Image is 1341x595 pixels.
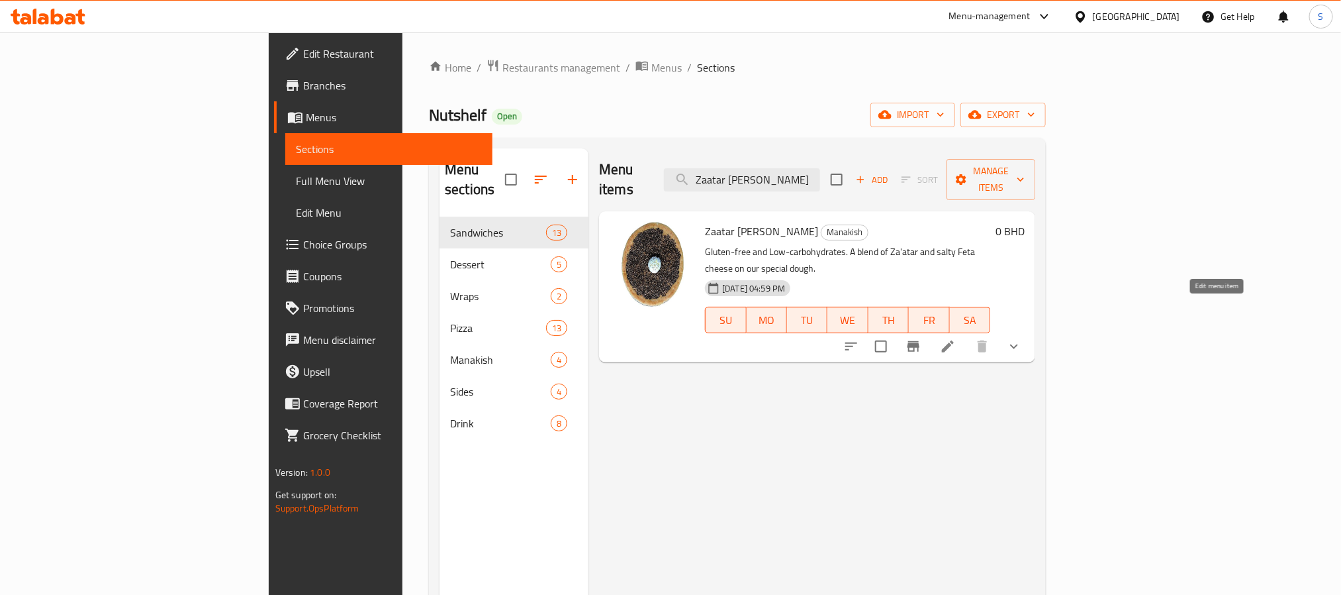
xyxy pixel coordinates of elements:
a: Edit Menu [285,197,492,229]
span: Grocery Checklist [303,427,482,443]
span: 5 [551,258,567,271]
span: Sort sections [525,164,557,195]
button: Branch-specific-item [898,331,929,362]
div: Pizza13 [439,312,588,344]
span: export [971,107,1035,123]
span: Menus [651,60,682,76]
button: SA [950,307,990,333]
a: Restaurants management [486,59,620,76]
a: Coupons [274,260,492,292]
div: items [551,415,567,431]
div: Sandwiches13 [439,217,588,248]
span: Restaurants management [502,60,620,76]
span: Sandwiches [450,225,546,241]
span: Select section [823,166,851,193]
div: items [551,288,567,304]
span: import [881,107,945,123]
span: Drink [450,415,551,431]
nav: Menu sections [439,211,588,445]
button: Add [851,170,893,190]
button: import [870,103,955,127]
span: Coverage Report [303,396,482,411]
li: / [625,60,630,76]
a: Menus [635,59,682,76]
span: Menus [306,109,482,125]
div: Wraps2 [439,280,588,312]
span: Edit Restaurant [303,46,482,62]
div: Drink8 [439,407,588,439]
button: TU [787,307,827,333]
span: Dessert [450,256,551,272]
button: FR [909,307,949,333]
a: Sections [285,133,492,165]
span: 13 [547,227,567,239]
div: items [546,225,567,241]
span: 1.0.0 [310,464,330,481]
span: 2 [551,290,567,303]
li: / [687,60,692,76]
div: [GEOGRAPHIC_DATA] [1093,9,1180,24]
span: Wraps [450,288,551,304]
button: Add section [557,164,588,195]
span: FR [914,311,944,330]
span: Coupons [303,268,482,284]
span: Branches [303,78,482,93]
button: WE [827,307,868,333]
span: 4 [551,386,567,398]
span: Edit Menu [296,205,482,221]
span: Select all sections [497,166,525,193]
span: TU [792,311,822,330]
button: delete [966,331,998,362]
span: SA [955,311,985,330]
span: Select to update [867,333,895,360]
span: 8 [551,417,567,430]
span: Get support on: [275,486,336,504]
span: Manage items [957,163,1025,196]
div: Menu-management [949,9,1031,25]
nav: breadcrumb [429,59,1046,76]
span: [DATE] 04:59 PM [717,282,790,295]
a: Promotions [274,292,492,324]
p: Gluten-free and Low-carbohydrates. A blend of Za'atar and salty Feta cheese on our special dough. [705,244,990,277]
span: Manakish [450,352,551,368]
button: TH [868,307,909,333]
button: Manage items [947,159,1035,200]
a: Menu disclaimer [274,324,492,356]
a: Choice Groups [274,229,492,260]
span: Open [492,111,522,122]
input: search [664,168,820,191]
span: Sides [450,384,551,400]
button: sort-choices [835,331,867,362]
span: Promotions [303,300,482,316]
a: Menus [274,101,492,133]
a: Branches [274,70,492,101]
div: Pizza [450,320,546,336]
span: Select section first [893,170,947,190]
span: 4 [551,354,567,366]
h2: Menu items [599,160,648,199]
div: items [551,256,567,272]
a: Upsell [274,356,492,388]
span: Zaatar [PERSON_NAME] [705,221,818,241]
button: show more [998,331,1030,362]
span: MO [752,311,782,330]
span: Manakish [821,225,868,240]
a: Edit Restaurant [274,38,492,70]
div: items [551,384,567,400]
span: TH [874,311,903,330]
span: Add item [851,170,893,190]
span: Full Menu View [296,173,482,189]
button: SU [705,307,746,333]
h6: 0 BHD [995,222,1025,241]
span: Upsell [303,364,482,380]
button: export [960,103,1046,127]
a: Full Menu View [285,165,492,197]
div: Manakish4 [439,344,588,376]
a: Coverage Report [274,388,492,419]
